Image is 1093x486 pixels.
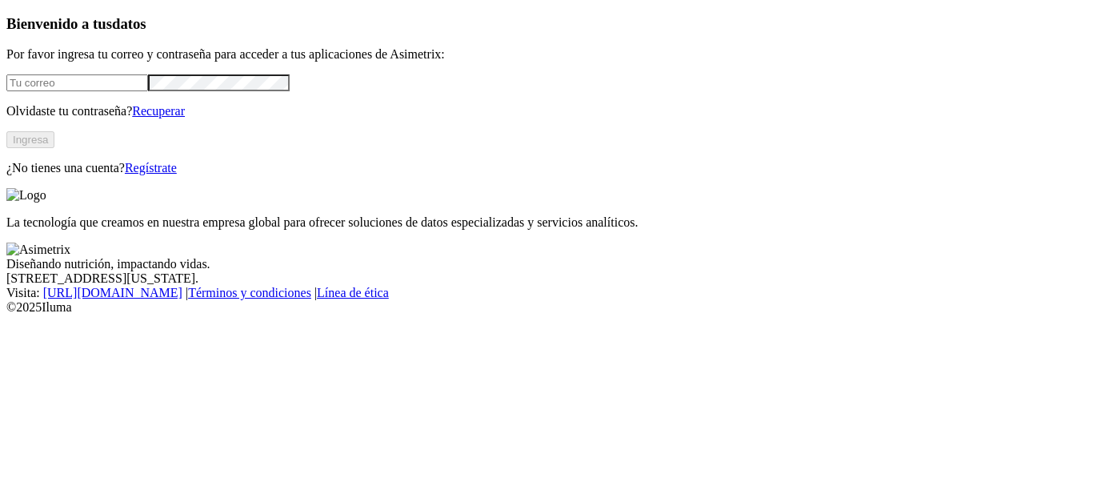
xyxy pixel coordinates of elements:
input: Tu correo [6,74,148,91]
p: Por favor ingresa tu correo y contraseña para acceder a tus aplicaciones de Asimetrix: [6,47,1087,62]
p: Olvidaste tu contraseña? [6,104,1087,118]
button: Ingresa [6,131,54,148]
p: La tecnología que creamos en nuestra empresa global para ofrecer soluciones de datos especializad... [6,215,1087,230]
a: Términos y condiciones [188,286,311,299]
a: Regístrate [125,161,177,175]
a: [URL][DOMAIN_NAME] [43,286,182,299]
a: Recuperar [132,104,185,118]
a: Línea de ética [317,286,389,299]
div: Visita : | | [6,286,1087,300]
div: Diseñando nutrición, impactando vidas. [6,257,1087,271]
p: ¿No tienes una cuenta? [6,161,1087,175]
div: © 2025 Iluma [6,300,1087,315]
span: datos [112,15,146,32]
div: [STREET_ADDRESS][US_STATE]. [6,271,1087,286]
h3: Bienvenido a tus [6,15,1087,33]
img: Logo [6,188,46,203]
img: Asimetrix [6,243,70,257]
